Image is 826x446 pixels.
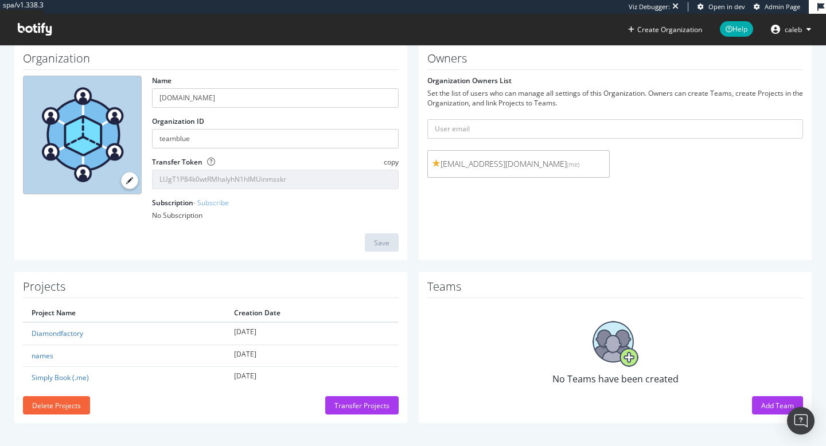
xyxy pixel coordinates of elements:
[365,233,399,252] button: Save
[325,396,399,414] button: Transfer Projects
[628,24,703,35] button: Create Organization
[433,158,605,170] span: [EMAIL_ADDRESS][DOMAIN_NAME]
[765,2,800,11] span: Admin Page
[720,21,753,37] span: Help
[787,407,815,435] div: Open Intercom Messenger
[152,88,399,108] input: name
[225,366,399,388] td: [DATE]
[325,401,399,410] a: Transfer Projects
[698,2,745,11] a: Open in dev
[152,129,399,148] input: Organization ID
[384,157,399,167] span: copy
[32,351,53,361] a: names
[225,304,399,322] th: Creation Date
[334,401,389,410] div: Transfer Projects
[752,401,803,410] a: Add Team
[23,52,399,70] h1: Organization
[754,2,800,11] a: Admin Page
[708,2,745,11] span: Open in dev
[152,76,172,85] label: Name
[427,119,803,139] input: User email
[374,238,389,248] div: Save
[152,198,229,208] label: Subscription
[23,401,90,410] a: Delete Projects
[427,76,512,85] label: Organization Owners List
[32,328,83,338] a: Diamondfactory
[193,198,229,208] a: - Subscribe
[152,116,204,126] label: Organization ID
[225,322,399,345] td: [DATE]
[32,401,81,410] div: Delete Projects
[152,210,399,220] div: No Subscription
[32,373,89,382] a: Simply Book (.me)
[761,401,794,410] div: Add Team
[427,88,803,108] div: Set the list of users who can manage all settings of this Organization. Owners can create Teams, ...
[152,157,202,167] label: Transfer Token
[225,345,399,366] td: [DATE]
[23,396,90,414] button: Delete Projects
[552,373,679,385] span: No Teams have been created
[785,25,802,34] span: caleb
[762,20,820,38] button: caleb
[427,52,803,70] h1: Owners
[752,396,803,414] button: Add Team
[23,304,225,322] th: Project Name
[629,2,670,11] div: Viz Debugger:
[23,280,399,298] h1: Projects
[567,160,579,169] small: (me)
[427,280,803,298] h1: Teams
[593,321,638,367] img: No Teams have been created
